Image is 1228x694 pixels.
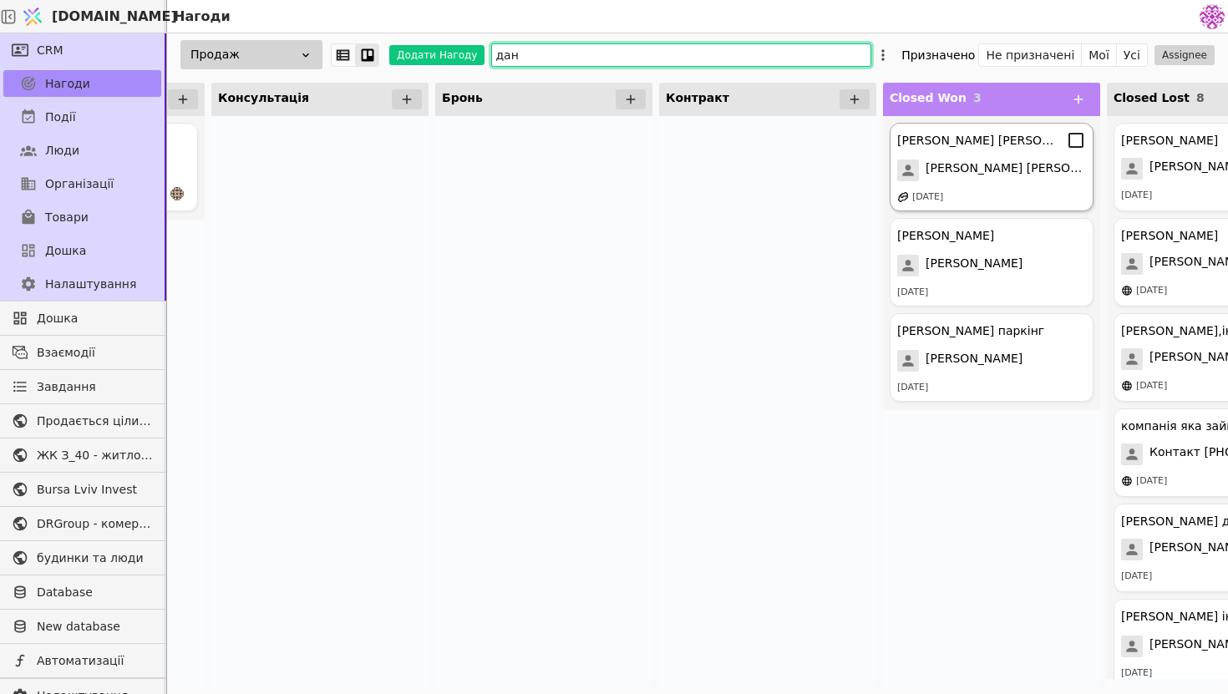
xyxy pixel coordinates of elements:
span: Люди [45,142,79,160]
a: Організації [3,170,161,197]
div: [DATE] [1136,284,1167,298]
button: Assignee [1154,45,1215,65]
span: Bursa Lviv Invest [37,481,153,499]
span: [DOMAIN_NAME] [52,7,177,27]
a: Продається цілий будинок [PERSON_NAME] нерухомість [3,408,161,434]
span: Database [37,584,153,601]
div: [PERSON_NAME] паркінг [897,322,1044,340]
div: [PERSON_NAME] [897,227,994,245]
div: [DATE] [1136,474,1167,489]
a: Дошка [3,237,161,264]
span: Організації [45,175,114,193]
span: Closed Won [890,91,967,104]
div: Продаж [180,40,322,69]
a: Події [3,104,161,130]
a: Нагоди [3,70,161,97]
img: affiliate-program.svg [897,191,909,203]
div: [DATE] [1136,379,1167,393]
a: будинки та люди [3,545,161,571]
span: Нагоди [45,75,90,93]
a: Автоматизації [3,647,161,674]
span: Налаштування [45,276,136,293]
span: 8 [1196,91,1205,104]
span: Консультація [218,91,309,104]
span: Closed Lost [1114,91,1190,104]
button: Мої [1082,43,1117,67]
div: Призначено [901,43,975,67]
span: New database [37,618,153,636]
img: online-store.svg [1121,285,1133,296]
button: Додати Нагоду [389,45,485,65]
a: New database [3,613,161,640]
a: Завдання [3,373,161,400]
span: Товари [45,209,89,226]
span: Контракт [666,91,729,104]
button: Усі [1117,43,1147,67]
img: 137b5da8a4f5046b86490006a8dec47a [1200,4,1225,29]
div: [DATE] [897,286,928,300]
button: Не призначені [979,43,1082,67]
span: CRM [37,42,63,59]
span: DRGroup - комерційна нерухоомість [37,515,153,533]
span: Бронь [442,91,483,104]
input: Пошук [491,43,871,67]
span: ЖК З_40 - житлова та комерційна нерухомість класу Преміум [37,447,153,464]
span: будинки та люди [37,550,153,567]
div: [PERSON_NAME] [PERSON_NAME]. [897,132,1056,149]
img: online-store.svg [1121,380,1133,392]
span: [PERSON_NAME] [926,255,1022,276]
a: CRM [3,37,161,63]
a: DRGroup - комерційна нерухоомість [3,510,161,537]
span: Дошка [45,242,86,260]
span: 3 [973,91,982,104]
span: [PERSON_NAME] [PERSON_NAME]. [926,160,1086,181]
span: Автоматизації [37,652,153,670]
span: Завдання [37,378,96,396]
img: online-store.svg [1121,475,1133,487]
div: [PERSON_NAME] [PERSON_NAME].[PERSON_NAME] [PERSON_NAME].[DATE] [890,123,1094,211]
a: [DOMAIN_NAME] [17,1,167,33]
a: Database [3,579,161,605]
a: Взаємодії [3,339,161,366]
div: [PERSON_NAME] [1121,227,1218,245]
span: Дошка [37,310,153,327]
h2: Нагоди [167,7,231,27]
div: [DATE] [897,381,928,395]
a: Налаштування [3,271,161,297]
a: Люди [3,137,161,164]
a: ЖК З_40 - житлова та комерційна нерухомість класу Преміум [3,442,161,469]
div: [PERSON_NAME][PERSON_NAME][DATE] [890,218,1094,306]
span: Події [45,109,76,126]
a: Товари [3,204,161,230]
span: Продається цілий будинок [PERSON_NAME] нерухомість [37,413,153,430]
a: Bursa Lviv Invest [3,476,161,503]
img: an [170,187,184,200]
span: [PERSON_NAME] [926,350,1022,372]
img: Logo [20,1,45,33]
div: [DATE] [1121,570,1152,584]
span: Взаємодії [37,344,153,362]
div: [DATE] [912,190,943,205]
div: [DATE] [1121,189,1152,203]
div: [DATE] [1121,666,1152,681]
div: [PERSON_NAME] [1121,132,1218,149]
div: [PERSON_NAME] паркінг[PERSON_NAME][DATE] [890,313,1094,402]
a: Дошка [3,305,161,332]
